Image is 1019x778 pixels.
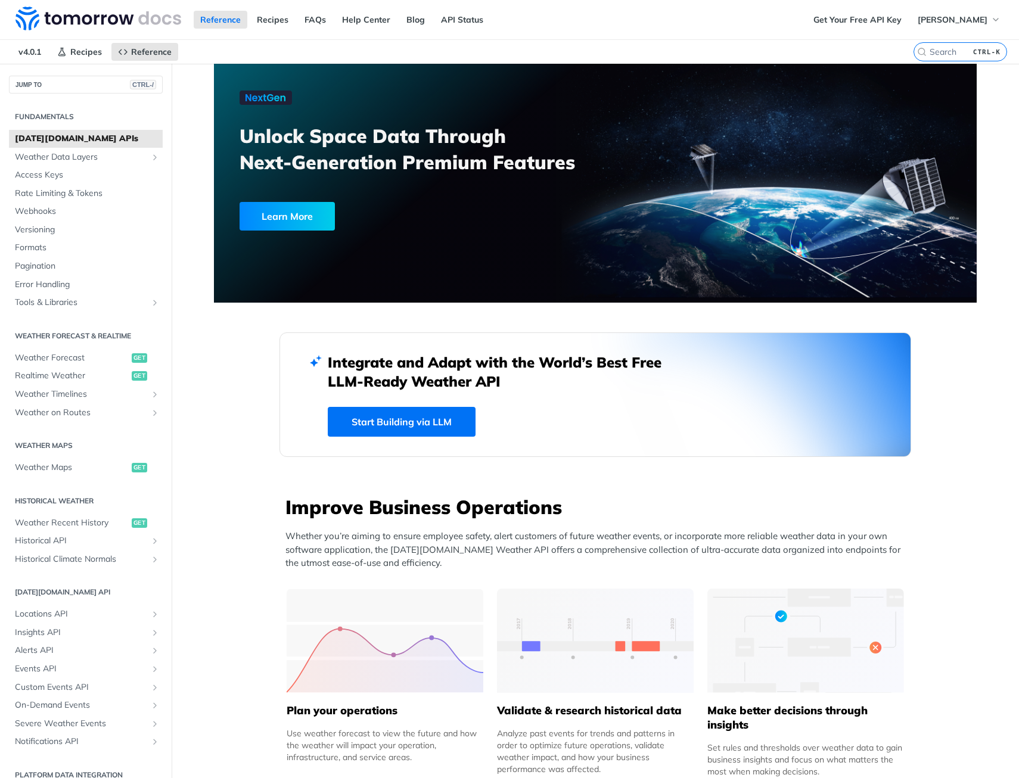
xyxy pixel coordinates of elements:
[9,715,163,733] a: Severe Weather EventsShow subpages for Severe Weather Events
[15,718,147,730] span: Severe Weather Events
[15,462,129,474] span: Weather Maps
[9,331,163,341] h2: Weather Forecast & realtime
[328,407,476,437] a: Start Building via LLM
[9,696,163,714] a: On-Demand EventsShow subpages for On-Demand Events
[9,257,163,275] a: Pagination
[150,646,160,655] button: Show subpages for Alerts API
[15,279,160,291] span: Error Handling
[707,704,904,732] h5: Make better decisions through insights
[15,370,129,382] span: Realtime Weather
[150,408,160,418] button: Show subpages for Weather on Routes
[240,123,608,175] h3: Unlock Space Data Through Next-Generation Premium Features
[9,276,163,294] a: Error Handling
[132,371,147,381] span: get
[131,46,172,57] span: Reference
[132,518,147,528] span: get
[707,589,904,693] img: a22d113-group-496-32x.svg
[15,517,129,529] span: Weather Recent History
[9,76,163,94] button: JUMP TOCTRL-/
[9,660,163,678] a: Events APIShow subpages for Events API
[240,202,535,231] a: Learn More
[150,701,160,710] button: Show subpages for On-Demand Events
[15,699,147,711] span: On-Demand Events
[9,203,163,220] a: Webhooks
[132,463,147,472] span: get
[15,260,160,272] span: Pagination
[15,7,181,30] img: Tomorrow.io Weather API Docs
[15,133,160,145] span: [DATE][DOMAIN_NAME] APIs
[9,550,163,568] a: Historical Climate NormalsShow subpages for Historical Climate Normals
[9,111,163,122] h2: Fundamentals
[15,608,147,620] span: Locations API
[328,353,679,391] h2: Integrate and Adapt with the World’s Best Free LLM-Ready Weather API
[15,188,160,200] span: Rate Limiting & Tokens
[15,224,160,236] span: Versioning
[15,627,147,639] span: Insights API
[51,43,108,61] a: Recipes
[287,727,483,763] div: Use weather forecast to view the future and how the weather will impact your operation, infrastru...
[150,609,160,619] button: Show subpages for Locations API
[918,14,987,25] span: [PERSON_NAME]
[15,681,147,693] span: Custom Events API
[9,367,163,385] a: Realtime Weatherget
[15,553,147,565] span: Historical Climate Normals
[15,645,147,656] span: Alerts API
[9,514,163,532] a: Weather Recent Historyget
[15,297,147,309] span: Tools & Libraries
[15,388,147,400] span: Weather Timelines
[9,185,163,203] a: Rate Limiting & Tokens
[9,239,163,257] a: Formats
[434,11,490,29] a: API Status
[9,587,163,597] h2: [DATE][DOMAIN_NAME] API
[335,11,397,29] a: Help Center
[9,532,163,550] a: Historical APIShow subpages for Historical API
[9,349,163,367] a: Weather Forecastget
[9,221,163,239] a: Versioning
[150,390,160,399] button: Show subpages for Weather Timelines
[9,459,163,477] a: Weather Mapsget
[9,130,163,148] a: [DATE][DOMAIN_NAME] APIs
[15,535,147,547] span: Historical API
[150,737,160,746] button: Show subpages for Notifications API
[9,294,163,312] a: Tools & LibrariesShow subpages for Tools & Libraries
[9,679,163,696] a: Custom Events APIShow subpages for Custom Events API
[70,46,102,57] span: Recipes
[150,628,160,637] button: Show subpages for Insights API
[9,166,163,184] a: Access Keys
[287,589,483,693] img: 39565e8-group-4962x.svg
[400,11,431,29] a: Blog
[807,11,908,29] a: Get Your Free API Key
[150,298,160,307] button: Show subpages for Tools & Libraries
[9,642,163,659] a: Alerts APIShow subpages for Alerts API
[9,624,163,642] a: Insights APIShow subpages for Insights API
[9,440,163,451] h2: Weather Maps
[287,704,483,718] h5: Plan your operations
[970,46,1004,58] kbd: CTRL-K
[9,733,163,751] a: Notifications APIShow subpages for Notifications API
[285,530,911,570] p: Whether you’re aiming to ensure employee safety, alert customers of future weather events, or inc...
[9,404,163,422] a: Weather on RoutesShow subpages for Weather on Routes
[9,605,163,623] a: Locations APIShow subpages for Locations API
[240,91,292,105] img: NextGen
[15,242,160,254] span: Formats
[9,496,163,506] h2: Historical Weather
[132,353,147,363] span: get
[298,11,333,29] a: FAQs
[15,736,147,748] span: Notifications API
[9,148,163,166] a: Weather Data LayersShow subpages for Weather Data Layers
[707,742,904,777] div: Set rules and thresholds over weather data to gain business insights and focus on what matters th...
[497,704,694,718] h5: Validate & research historical data
[150,683,160,692] button: Show subpages for Custom Events API
[911,11,1007,29] button: [PERSON_NAME]
[150,536,160,546] button: Show subpages for Historical API
[194,11,247,29] a: Reference
[497,589,694,693] img: 13d7ca0-group-496-2.svg
[150,153,160,162] button: Show subpages for Weather Data Layers
[497,727,694,775] div: Analyze past events for trends and patterns in order to optimize future operations, validate weat...
[9,385,163,403] a: Weather TimelinesShow subpages for Weather Timelines
[15,169,160,181] span: Access Keys
[917,47,927,57] svg: Search
[15,206,160,217] span: Webhooks
[15,151,147,163] span: Weather Data Layers
[150,719,160,729] button: Show subpages for Severe Weather Events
